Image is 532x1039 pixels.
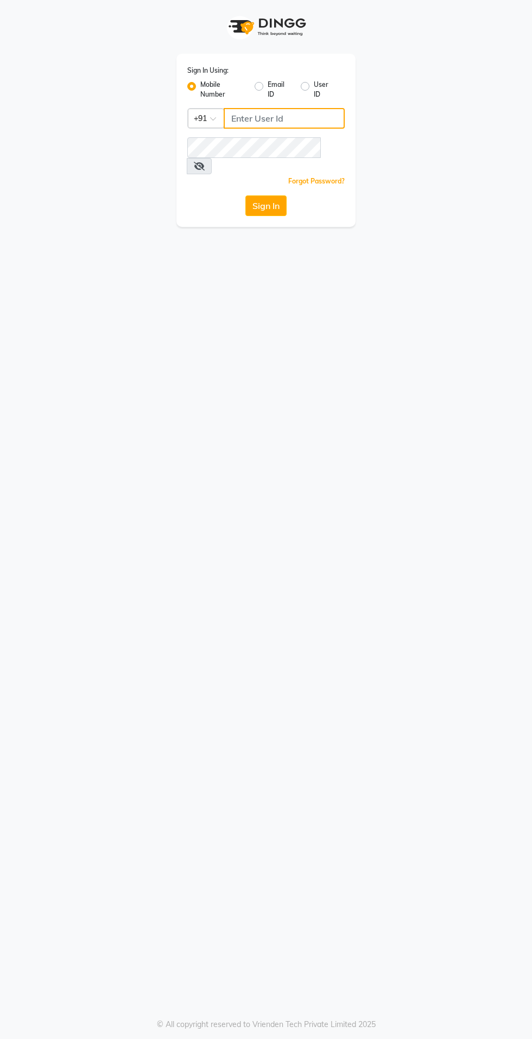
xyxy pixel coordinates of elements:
label: User ID [314,80,336,99]
input: Username [224,108,345,129]
label: Email ID [268,80,292,99]
button: Sign In [245,195,287,216]
a: Forgot Password? [288,177,345,185]
input: Username [187,137,321,158]
img: logo1.svg [223,11,309,43]
label: Sign In Using: [187,66,229,75]
label: Mobile Number [200,80,246,99]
